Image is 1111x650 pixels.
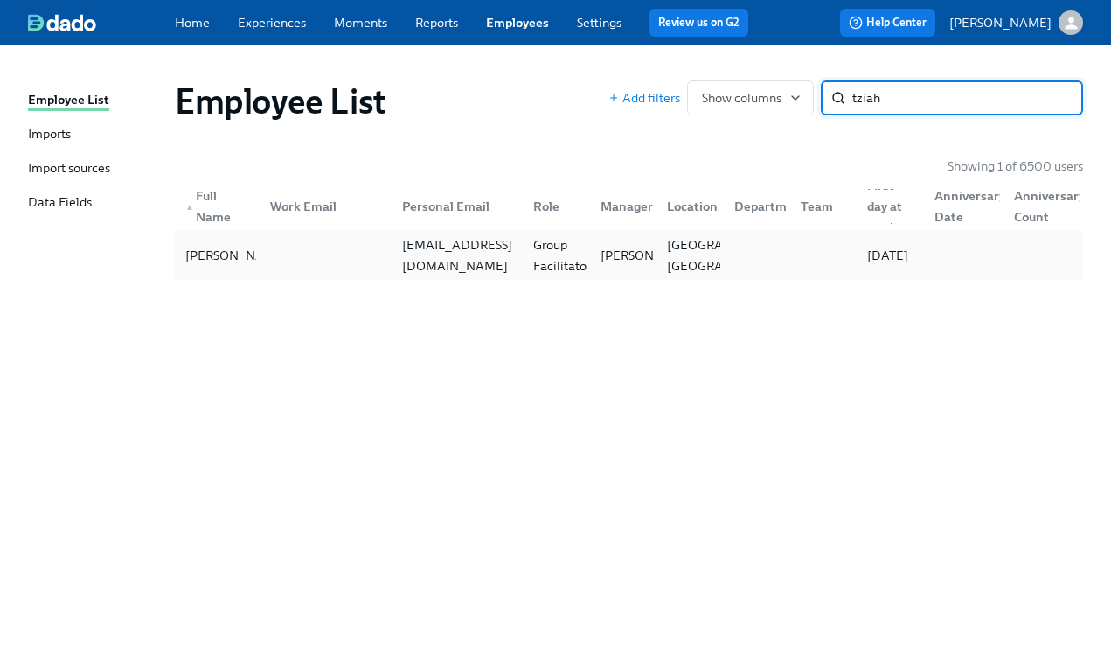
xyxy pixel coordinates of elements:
[649,9,748,37] button: Review us on G2
[175,80,386,122] h1: Employee List
[28,14,96,31] img: dado
[927,185,1012,227] div: Anniversary Date
[949,14,1052,31] p: [PERSON_NAME]
[1007,185,1092,227] div: Anniversary Count
[849,14,927,31] span: Help Center
[28,125,161,145] a: Imports
[415,15,458,31] a: Reports
[702,89,799,107] span: Show columns
[395,234,520,276] div: [EMAIL_ADDRESS][DOMAIN_NAME]
[601,247,703,264] p: [PERSON_NAME]
[28,159,161,179] a: Import sources
[653,189,719,224] div: Location
[853,189,920,224] div: First day at work
[860,175,920,238] div: First day at work
[949,10,1083,35] button: [PERSON_NAME]
[28,193,92,213] div: Data Fields
[658,14,740,31] a: Review us on G2
[388,189,520,224] div: Personal Email
[860,245,920,266] div: [DATE]
[238,15,306,31] a: Experiences
[28,14,175,31] a: dado
[519,189,586,224] div: Role
[787,189,853,224] div: Team
[486,15,549,31] a: Employees
[1000,189,1080,224] div: Anniversary Count
[577,15,621,31] a: Settings
[175,15,210,31] a: Home
[660,196,725,217] div: Location
[794,196,853,217] div: Team
[526,234,598,276] div: Group Facilitator
[28,91,161,111] a: Employee List
[920,189,1000,224] div: Anniversary Date
[178,185,256,227] div: Full Name
[395,196,520,217] div: Personal Email
[178,189,256,224] div: ▲Full Name
[334,15,387,31] a: Moments
[608,89,680,107] button: Add filters
[948,157,1083,175] p: Showing 1 of 6500 users
[256,189,388,224] div: Work Email
[526,196,586,217] div: Role
[687,80,814,115] button: Show columns
[28,125,71,145] div: Imports
[178,245,295,266] div: [PERSON_NAME]
[852,80,1083,115] input: Search by name
[263,196,388,217] div: Work Email
[840,9,935,37] button: Help Center
[720,189,787,224] div: Department
[28,193,161,213] a: Data Fields
[727,196,814,217] div: Department
[185,203,194,212] span: ▲
[28,91,109,111] div: Employee List
[175,231,1083,280] a: [PERSON_NAME][EMAIL_ADDRESS][DOMAIN_NAME]Group Facilitator[PERSON_NAME][GEOGRAPHIC_DATA], [GEOGRA...
[594,196,660,217] div: Manager
[28,159,110,179] div: Import sources
[660,234,806,276] div: [GEOGRAPHIC_DATA], [GEOGRAPHIC_DATA]
[587,189,653,224] div: Manager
